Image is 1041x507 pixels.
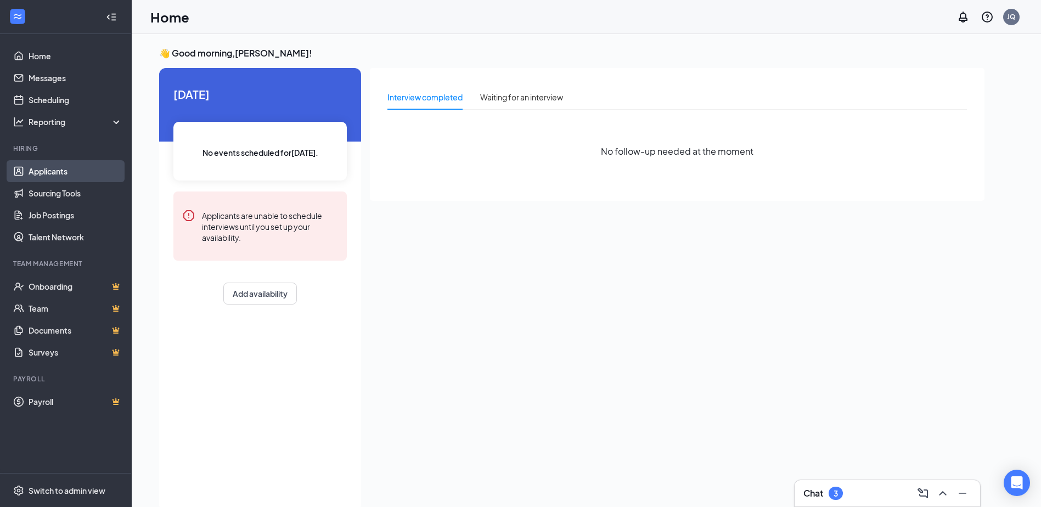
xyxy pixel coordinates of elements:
div: JQ [1007,12,1016,21]
a: OnboardingCrown [29,275,122,297]
button: Add availability [223,283,297,305]
div: Payroll [13,374,120,384]
a: Scheduling [29,89,122,111]
a: Applicants [29,160,122,182]
div: Switch to admin view [29,485,105,496]
div: Team Management [13,259,120,268]
a: Talent Network [29,226,122,248]
div: Interview completed [387,91,463,103]
span: No events scheduled for [DATE] . [202,147,318,159]
a: DocumentsCrown [29,319,122,341]
div: Open Intercom Messenger [1004,470,1030,496]
h3: 👋 Good morning, [PERSON_NAME] ! [159,47,984,59]
a: Messages [29,67,122,89]
h3: Chat [803,487,823,499]
svg: Collapse [106,12,117,22]
a: TeamCrown [29,297,122,319]
div: Waiting for an interview [480,91,563,103]
svg: Notifications [956,10,970,24]
div: Hiring [13,144,120,153]
button: Minimize [954,485,971,502]
button: ComposeMessage [914,485,932,502]
a: Job Postings [29,204,122,226]
svg: WorkstreamLogo [12,11,23,22]
svg: ComposeMessage [916,487,930,500]
div: Reporting [29,116,123,127]
a: PayrollCrown [29,391,122,413]
a: Sourcing Tools [29,182,122,204]
svg: Minimize [956,487,969,500]
a: Home [29,45,122,67]
div: Applicants are unable to schedule interviews until you set up your availability. [202,209,338,243]
button: ChevronUp [934,485,952,502]
span: No follow-up needed at the moment [601,144,753,158]
svg: ChevronUp [936,487,949,500]
div: 3 [834,489,838,498]
svg: Analysis [13,116,24,127]
a: SurveysCrown [29,341,122,363]
h1: Home [150,8,189,26]
svg: QuestionInfo [981,10,994,24]
svg: Error [182,209,195,222]
span: [DATE] [173,86,347,103]
svg: Settings [13,485,24,496]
